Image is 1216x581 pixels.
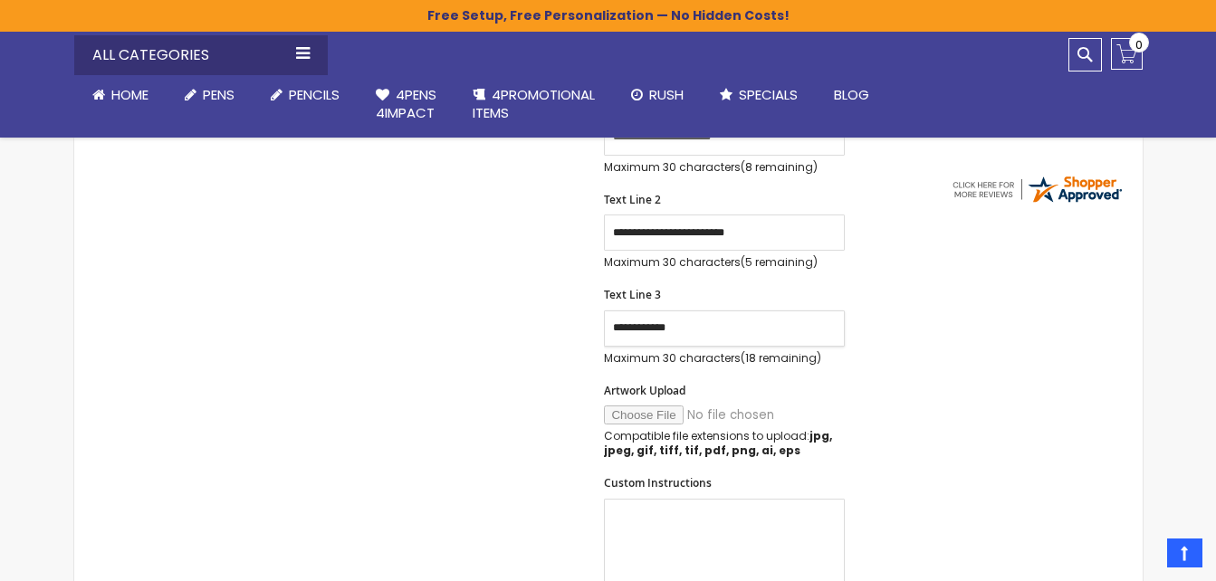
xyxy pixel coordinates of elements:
[604,287,661,302] span: Text Line 3
[816,75,887,115] a: Blog
[74,35,328,75] div: All Categories
[289,85,340,104] span: Pencils
[604,351,845,366] p: Maximum 30 characters
[604,383,685,398] span: Artwork Upload
[613,75,702,115] a: Rush
[649,85,684,104] span: Rush
[702,75,816,115] a: Specials
[741,159,818,175] span: (8 remaining)
[473,85,595,122] span: 4PROMOTIONAL ITEMS
[253,75,358,115] a: Pencils
[834,85,869,104] span: Blog
[950,173,1124,205] img: 4pens.com widget logo
[167,75,253,115] a: Pens
[1111,38,1143,70] a: 0
[741,254,818,270] span: (5 remaining)
[358,75,455,134] a: 4Pens4impact
[1167,538,1202,567] a: Top
[1135,36,1143,53] span: 0
[604,429,845,458] p: Compatible file extensions to upload:
[203,85,235,104] span: Pens
[604,475,712,491] span: Custom Instructions
[741,350,821,366] span: (18 remaining)
[604,255,845,270] p: Maximum 30 characters
[950,194,1124,209] a: 4pens.com certificate URL
[111,85,148,104] span: Home
[376,85,436,122] span: 4Pens 4impact
[604,428,832,458] strong: jpg, jpeg, gif, tiff, tif, pdf, png, ai, eps
[74,75,167,115] a: Home
[604,192,661,207] span: Text Line 2
[455,75,613,134] a: 4PROMOTIONALITEMS
[604,160,845,175] p: Maximum 30 characters
[739,85,798,104] span: Specials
